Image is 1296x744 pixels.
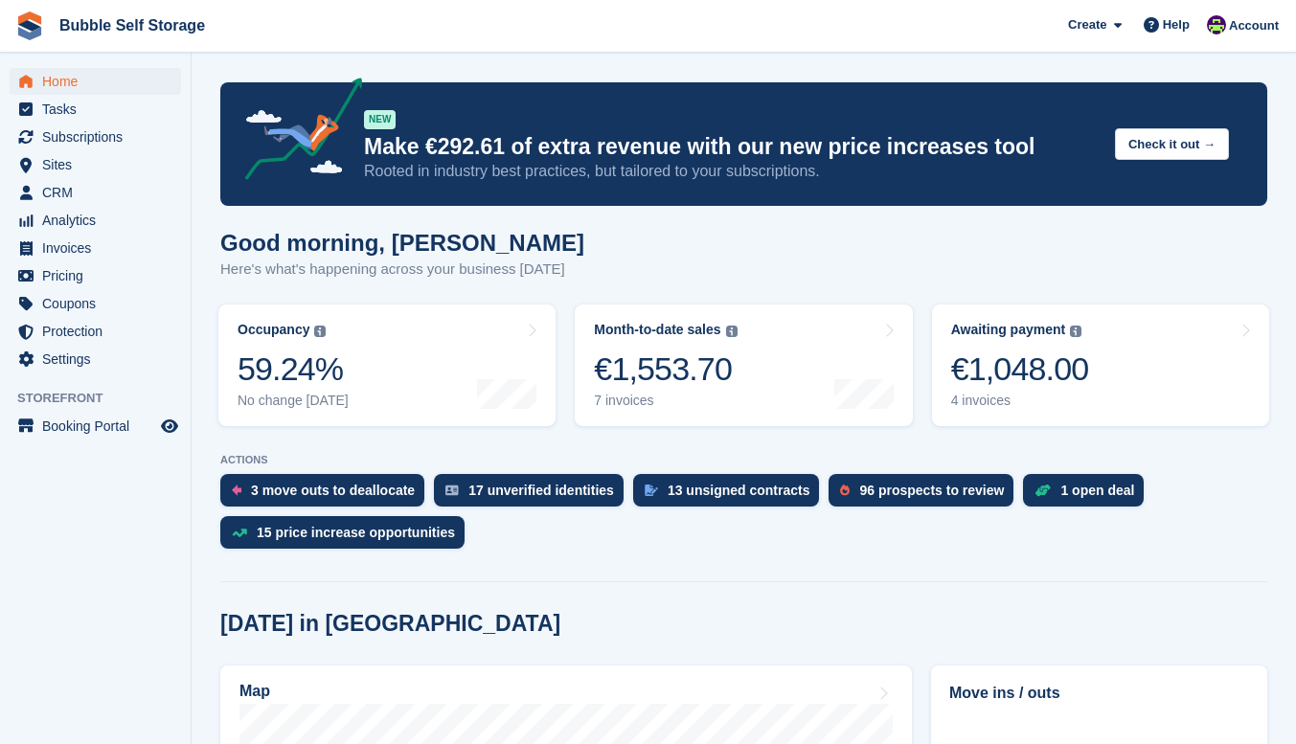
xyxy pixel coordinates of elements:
[10,235,181,261] a: menu
[42,346,157,372] span: Settings
[1023,474,1153,516] a: 1 open deal
[445,485,459,496] img: verify_identity-adf6edd0f0f0b5bbfe63781bf79b02c33cf7c696d77639b501bdc392416b5a36.svg
[1207,15,1226,34] img: Tom Gilmore
[668,483,810,498] div: 13 unsigned contracts
[1115,128,1229,160] button: Check it out →
[726,326,738,337] img: icon-info-grey-7440780725fd019a000dd9b08b2336e03edf1995a4989e88bcd33f0948082b44.svg
[42,151,157,178] span: Sites
[220,454,1267,466] p: ACTIONS
[52,10,213,41] a: Bubble Self Storage
[10,179,181,206] a: menu
[10,346,181,372] a: menu
[364,161,1100,182] p: Rooted in industry best practices, but tailored to your subscriptions.
[859,483,1004,498] div: 96 prospects to review
[251,483,415,498] div: 3 move outs to deallocate
[42,318,157,345] span: Protection
[1060,483,1134,498] div: 1 open deal
[232,485,241,496] img: move_outs_to_deallocate_icon-f764333ba52eb49d3ac5e1228854f67142a1ed5810a6f6cc68b1a99e826820c5.svg
[42,96,157,123] span: Tasks
[10,124,181,150] a: menu
[220,259,584,281] p: Here's what's happening across your business [DATE]
[42,179,157,206] span: CRM
[42,68,157,95] span: Home
[633,474,830,516] a: 13 unsigned contracts
[229,78,363,187] img: price-adjustments-announcement-icon-8257ccfd72463d97f412b2fc003d46551f7dbcb40ab6d574587a9cd5c0d94...
[932,304,1269,426] a: Awaiting payment €1,048.00 4 invoices
[594,322,720,338] div: Month-to-date sales
[949,682,1249,705] h2: Move ins / outs
[158,415,181,438] a: Preview store
[1070,326,1081,337] img: icon-info-grey-7440780725fd019a000dd9b08b2336e03edf1995a4989e88bcd33f0948082b44.svg
[1035,484,1051,497] img: deal-1b604bf984904fb50ccaf53a9ad4b4a5d6e5aea283cecdc64d6e3604feb123c2.svg
[314,326,326,337] img: icon-info-grey-7440780725fd019a000dd9b08b2336e03edf1995a4989e88bcd33f0948082b44.svg
[10,68,181,95] a: menu
[257,525,455,540] div: 15 price increase opportunities
[1229,16,1279,35] span: Account
[468,483,614,498] div: 17 unverified identities
[42,207,157,234] span: Analytics
[15,11,44,40] img: stora-icon-8386f47178a22dfd0bd8f6a31ec36ba5ce8667c1dd55bd0f319d3a0aa187defe.svg
[10,413,181,440] a: menu
[575,304,912,426] a: Month-to-date sales €1,553.70 7 invoices
[10,262,181,289] a: menu
[594,393,737,409] div: 7 invoices
[232,529,247,537] img: price_increase_opportunities-93ffe204e8149a01c8c9dc8f82e8f89637d9d84a8eef4429ea346261dce0b2c0.svg
[434,474,633,516] a: 17 unverified identities
[364,133,1100,161] p: Make €292.61 of extra revenue with our new price increases tool
[1068,15,1106,34] span: Create
[220,516,474,558] a: 15 price increase opportunities
[10,96,181,123] a: menu
[951,393,1089,409] div: 4 invoices
[239,683,270,700] h2: Map
[17,389,191,408] span: Storefront
[951,349,1089,389] div: €1,048.00
[594,349,737,389] div: €1,553.70
[42,235,157,261] span: Invoices
[42,413,157,440] span: Booking Portal
[218,304,556,426] a: Occupancy 59.24% No change [DATE]
[829,474,1023,516] a: 96 prospects to review
[42,290,157,317] span: Coupons
[10,151,181,178] a: menu
[220,611,560,637] h2: [DATE] in [GEOGRAPHIC_DATA]
[10,207,181,234] a: menu
[238,349,349,389] div: 59.24%
[238,322,309,338] div: Occupancy
[42,124,157,150] span: Subscriptions
[42,262,157,289] span: Pricing
[364,110,396,129] div: NEW
[951,322,1066,338] div: Awaiting payment
[220,230,584,256] h1: Good morning, [PERSON_NAME]
[10,290,181,317] a: menu
[220,474,434,516] a: 3 move outs to deallocate
[645,485,658,496] img: contract_signature_icon-13c848040528278c33f63329250d36e43548de30e8caae1d1a13099fd9432cc5.svg
[1163,15,1190,34] span: Help
[238,393,349,409] div: No change [DATE]
[840,485,850,496] img: prospect-51fa495bee0391a8d652442698ab0144808aea92771e9ea1ae160a38d050c398.svg
[10,318,181,345] a: menu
